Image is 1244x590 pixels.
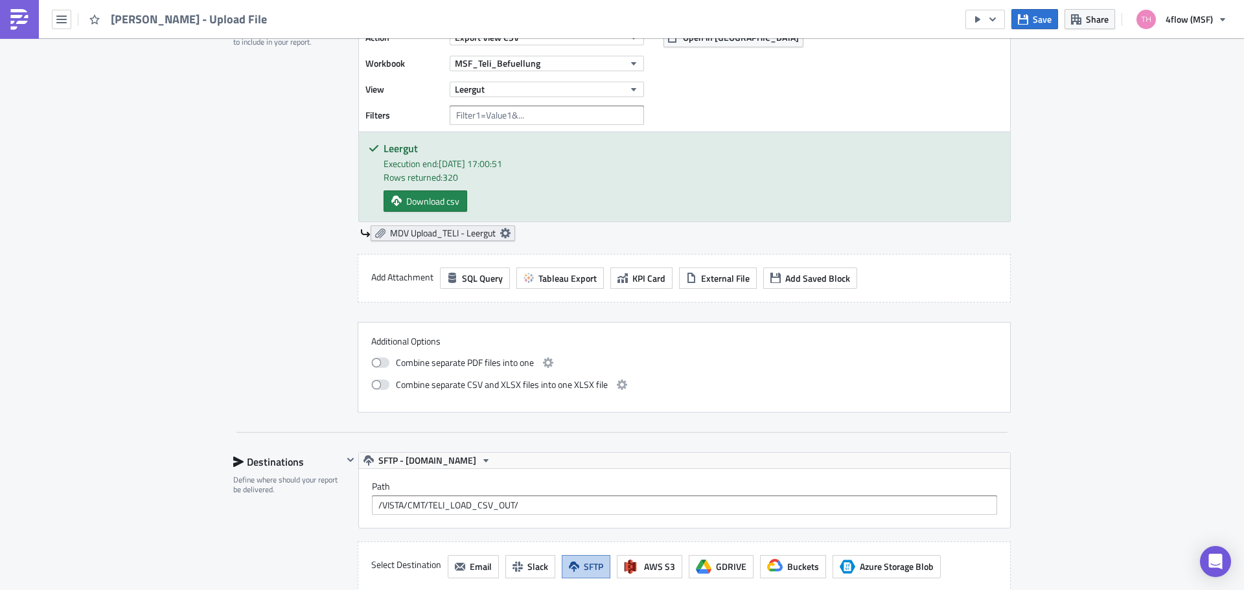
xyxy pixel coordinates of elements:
[396,377,608,392] span: Combine separate CSV and XLSX files into one XLSX file
[450,82,644,97] button: Leergut
[760,555,826,578] button: Buckets
[371,335,997,347] label: Additional Options
[384,143,1000,153] h5: Leergut
[384,190,467,212] a: Download csv
[448,555,499,578] button: Email
[701,271,750,285] span: External File
[365,54,443,73] label: Workbook
[785,271,850,285] span: Add Saved Block
[632,271,665,285] span: KPI Card
[406,194,459,208] span: Download csv
[610,267,673,289] button: KPI Card
[840,559,855,574] span: Azure Storage Blob
[787,560,819,573] span: Buckets
[396,355,534,370] span: Combine separate PDF files into one
[516,267,604,289] button: Tableau Export
[372,481,997,492] label: Path
[233,475,343,495] div: Define where should your report be delivered.
[450,56,644,71] button: MSF_Teli_Befuellung
[371,267,433,287] label: Add Attachment
[365,106,443,125] label: Filters
[1166,12,1213,26] span: 4flow (MSF)
[450,106,644,125] input: Filter1=Value1&...
[384,170,1000,184] div: Rows returned: 320
[371,225,515,241] a: MDV Upload_TELI - Leergut
[716,560,746,573] span: GDRIVE
[562,555,610,578] button: SFTP
[1011,9,1058,29] button: Save
[9,9,30,30] img: PushMetrics
[833,555,941,578] button: Azure Storage BlobAzure Storage Blob
[365,80,443,99] label: View
[440,267,510,289] button: SQL Query
[860,560,934,573] span: Azure Storage Blob
[538,271,597,285] span: Tableau Export
[689,555,754,578] button: GDRIVE
[617,555,682,578] button: AWS S3
[470,560,492,573] span: Email
[233,452,343,471] div: Destinations
[455,82,485,96] span: Leergut
[644,560,675,573] span: AWS S3
[378,453,476,468] span: SFTP - [DOMAIN_NAME]
[384,157,1000,170] div: Execution end: [DATE] 17:00:51
[233,27,343,47] div: Select which data & attachment to include in your report.
[390,227,496,239] span: MDV Upload_TELI - Leergut
[527,560,548,573] span: Slack
[111,12,268,27] span: [PERSON_NAME] - Upload File
[371,555,441,574] label: Select Destination
[1086,12,1109,26] span: Share
[1129,5,1234,34] button: 4flow (MSF)
[1065,9,1115,29] button: Share
[1200,546,1231,577] div: Open Intercom Messenger
[455,56,540,70] span: MSF_Teli_Befuellung
[462,271,503,285] span: SQL Query
[343,452,358,468] button: Hide content
[584,560,603,573] span: SFTP
[505,555,555,578] button: Slack
[679,267,757,289] button: External File
[1033,12,1052,26] span: Save
[359,453,496,468] button: SFTP - [DOMAIN_NAME]
[1135,8,1157,30] img: Avatar
[763,267,857,289] button: Add Saved Block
